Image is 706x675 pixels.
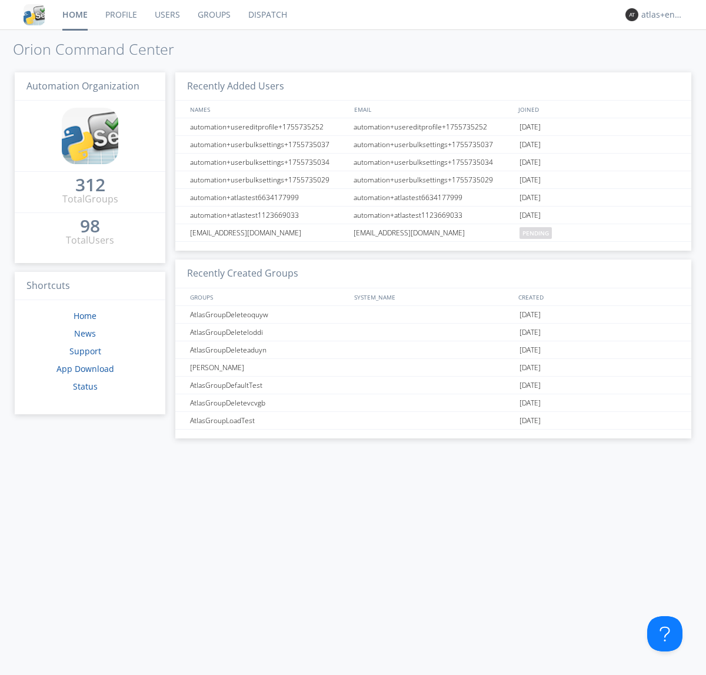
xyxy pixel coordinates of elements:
[187,136,350,153] div: automation+userbulksettings+1755735037
[187,288,348,305] div: GROUPS
[519,227,552,239] span: pending
[187,359,350,376] div: [PERSON_NAME]
[80,220,100,232] div: 98
[175,189,691,207] a: automation+atlastest6634177999automation+atlastest6634177999[DATE]
[187,118,350,135] div: automation+usereditprofile+1755735252
[175,136,691,154] a: automation+userbulksettings+1755735037automation+userbulksettings+1755735037[DATE]
[515,288,680,305] div: CREATED
[74,310,96,321] a: Home
[187,224,350,241] div: [EMAIL_ADDRESS][DOMAIN_NAME]
[351,101,515,118] div: EMAIL
[187,189,350,206] div: automation+atlastest6634177999
[187,207,350,224] div: automation+atlastest1123669033
[351,171,517,188] div: automation+userbulksettings+1755735029
[519,207,541,224] span: [DATE]
[187,341,350,358] div: AtlasGroupDeleteaduyn
[74,328,96,339] a: News
[175,394,691,412] a: AtlasGroupDeletevcvgb[DATE]
[519,394,541,412] span: [DATE]
[519,189,541,207] span: [DATE]
[73,381,98,392] a: Status
[187,101,348,118] div: NAMES
[187,154,350,171] div: automation+userbulksettings+1755735034
[187,171,350,188] div: automation+userbulksettings+1755735029
[62,108,118,164] img: cddb5a64eb264b2086981ab96f4c1ba7
[175,412,691,430] a: AtlasGroupLoadTest[DATE]
[175,72,691,101] h3: Recently Added Users
[26,79,139,92] span: Automation Organization
[175,260,691,288] h3: Recently Created Groups
[351,118,517,135] div: automation+usereditprofile+1755735252
[75,179,105,192] a: 312
[66,234,114,247] div: Total Users
[519,341,541,359] span: [DATE]
[519,324,541,341] span: [DATE]
[625,8,638,21] img: 373638.png
[187,377,350,394] div: AtlasGroupDefaultTest
[69,345,101,357] a: Support
[351,154,517,171] div: automation+userbulksettings+1755735034
[175,224,691,242] a: [EMAIL_ADDRESS][DOMAIN_NAME][EMAIL_ADDRESS][DOMAIN_NAME]pending
[187,412,350,429] div: AtlasGroupLoadTest
[351,136,517,153] div: automation+userbulksettings+1755735037
[175,377,691,394] a: AtlasGroupDefaultTest[DATE]
[175,341,691,359] a: AtlasGroupDeleteaduyn[DATE]
[641,9,685,21] div: atlas+english0001
[519,154,541,171] span: [DATE]
[515,101,680,118] div: JOINED
[80,220,100,234] a: 98
[175,306,691,324] a: AtlasGroupDeleteoquyw[DATE]
[56,363,114,374] a: App Download
[519,136,541,154] span: [DATE]
[175,359,691,377] a: [PERSON_NAME][DATE]
[175,118,691,136] a: automation+usereditprofile+1755735252automation+usereditprofile+1755735252[DATE]
[519,377,541,394] span: [DATE]
[24,4,45,25] img: cddb5a64eb264b2086981ab96f4c1ba7
[519,359,541,377] span: [DATE]
[62,192,118,206] div: Total Groups
[351,288,515,305] div: SYSTEM_NAME
[175,207,691,224] a: automation+atlastest1123669033automation+atlastest1123669033[DATE]
[519,306,541,324] span: [DATE]
[519,412,541,430] span: [DATE]
[647,616,682,651] iframe: Toggle Customer Support
[351,224,517,241] div: [EMAIL_ADDRESS][DOMAIN_NAME]
[175,154,691,171] a: automation+userbulksettings+1755735034automation+userbulksettings+1755735034[DATE]
[175,171,691,189] a: automation+userbulksettings+1755735029automation+userbulksettings+1755735029[DATE]
[175,324,691,341] a: AtlasGroupDeleteloddi[DATE]
[187,324,350,341] div: AtlasGroupDeleteloddi
[351,189,517,206] div: automation+atlastest6634177999
[519,118,541,136] span: [DATE]
[187,306,350,323] div: AtlasGroupDeleteoquyw
[75,179,105,191] div: 312
[187,394,350,411] div: AtlasGroupDeletevcvgb
[15,272,165,301] h3: Shortcuts
[519,171,541,189] span: [DATE]
[351,207,517,224] div: automation+atlastest1123669033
